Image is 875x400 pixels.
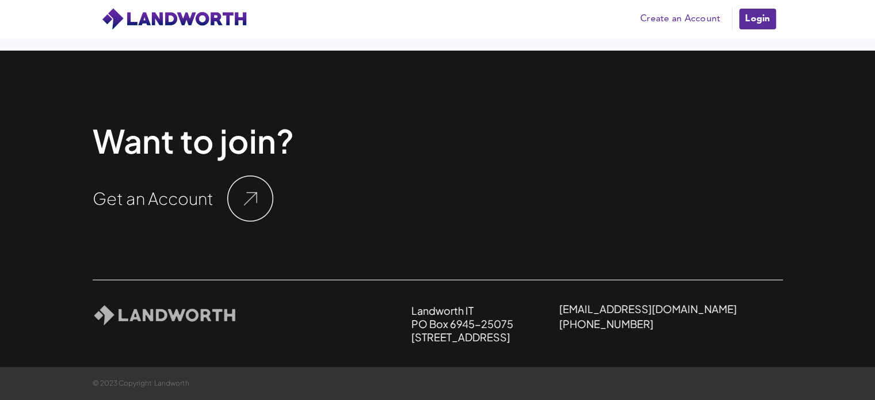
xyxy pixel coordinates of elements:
h1: © 2023 Copyright Landworth [93,380,189,387]
a: [PHONE_NUMBER] [559,317,654,330]
h1: Want to join? [93,120,294,162]
a: Create an Account [635,10,726,28]
h2: Landworth IT PO Box 6945-25075 [STREET_ADDRESS] [411,304,513,344]
a: Get an Account [93,190,213,207]
a: [EMAIL_ADDRESS][DOMAIN_NAME] [559,302,737,315]
a: Login [738,7,777,31]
